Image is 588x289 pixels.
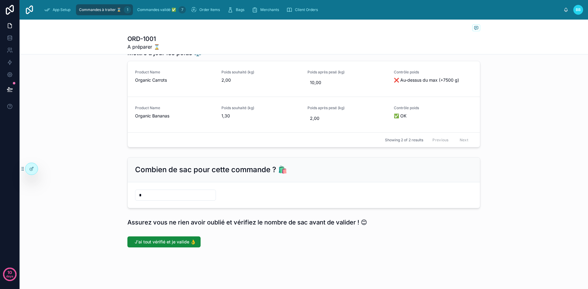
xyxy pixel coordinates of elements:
[127,218,367,227] h1: Assurez vous ne rien avoir oublié et vérifiez le nombre de sac avant de valider ! 😊
[307,106,386,110] span: Poids après pesé (kg)
[124,6,131,13] div: 1
[135,77,214,83] span: Organic Carrots
[42,4,75,15] a: App Setup
[135,113,214,119] span: Organic Bananas
[53,7,70,12] span: App Setup
[394,113,473,119] span: ✅ OK
[307,70,386,75] span: Poids après pesé (kg)
[394,77,473,83] span: ❌ Au-dessus du max (+7500 g)
[394,106,473,110] span: Contrôle poids
[127,35,160,43] h1: ORD-1001
[221,70,300,75] span: Poids souhaité (kg)
[179,6,186,13] div: 7
[394,70,473,75] span: Contrôle poids
[250,4,283,15] a: Merchants
[137,7,176,12] span: Commandes validé ✅
[221,77,300,83] span: 2,00
[135,239,196,245] span: J'ai tout vérifié et je valide 👌
[135,70,214,75] span: Product Name
[127,43,160,50] span: A préparer ⌛
[135,106,214,110] span: Product Name
[7,269,12,276] p: 10
[39,3,563,17] div: scrollable content
[310,80,384,86] span: 10,00
[221,106,300,110] span: Poids souhaité (kg)
[199,7,220,12] span: Order Items
[295,7,318,12] span: Client Orders
[79,7,121,12] span: Commandes à traiter ⌛
[6,272,13,280] p: days
[285,4,322,15] a: Client Orders
[127,236,201,247] button: J'ai tout vérifié et je valide 👌
[310,115,384,121] span: 2,00
[189,4,224,15] a: Order Items
[135,165,287,175] h2: Combien de sac pour cette commande ? 🛍️
[76,4,133,15] a: Commandes à traiter ⌛1
[221,113,300,119] span: 1,30
[225,4,249,15] a: Bags
[236,7,244,12] span: Bags
[24,5,34,15] img: App logo
[576,7,581,12] span: BB
[134,4,188,15] a: Commandes validé ✅7
[260,7,279,12] span: Merchants
[385,138,423,143] span: Showing 2 of 2 results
